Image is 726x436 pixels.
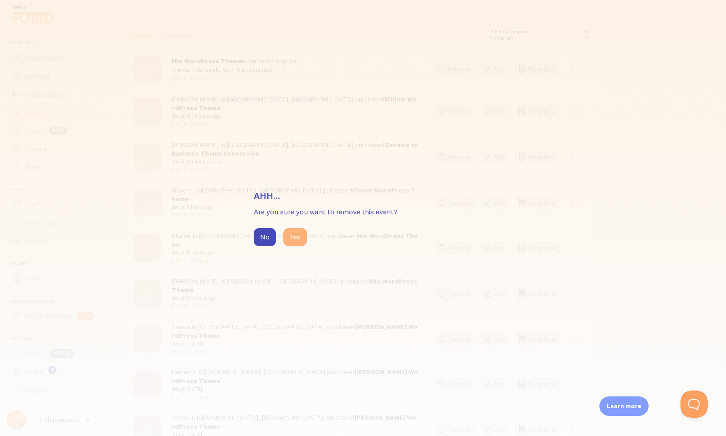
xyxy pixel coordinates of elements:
button: No [254,228,276,246]
div: Learn more [599,396,649,416]
button: Yes [283,228,307,246]
p: Are you sure you want to remove this event? [254,207,472,217]
iframe: Help Scout Beacon - Open [680,390,708,418]
h3: Ahh... [254,190,472,202]
p: Learn more [607,402,641,411]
